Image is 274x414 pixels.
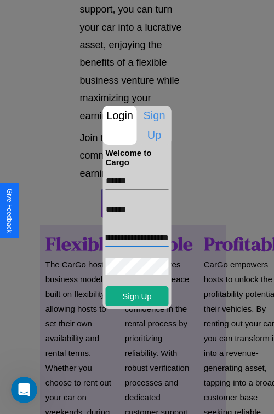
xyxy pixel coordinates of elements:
[106,286,169,306] button: Sign Up
[103,106,137,125] p: Login
[11,377,37,403] iframe: Intercom live chat
[138,106,172,145] p: Sign Up
[106,148,169,167] h4: Welcome to Cargo
[5,189,13,233] div: Give Feedback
